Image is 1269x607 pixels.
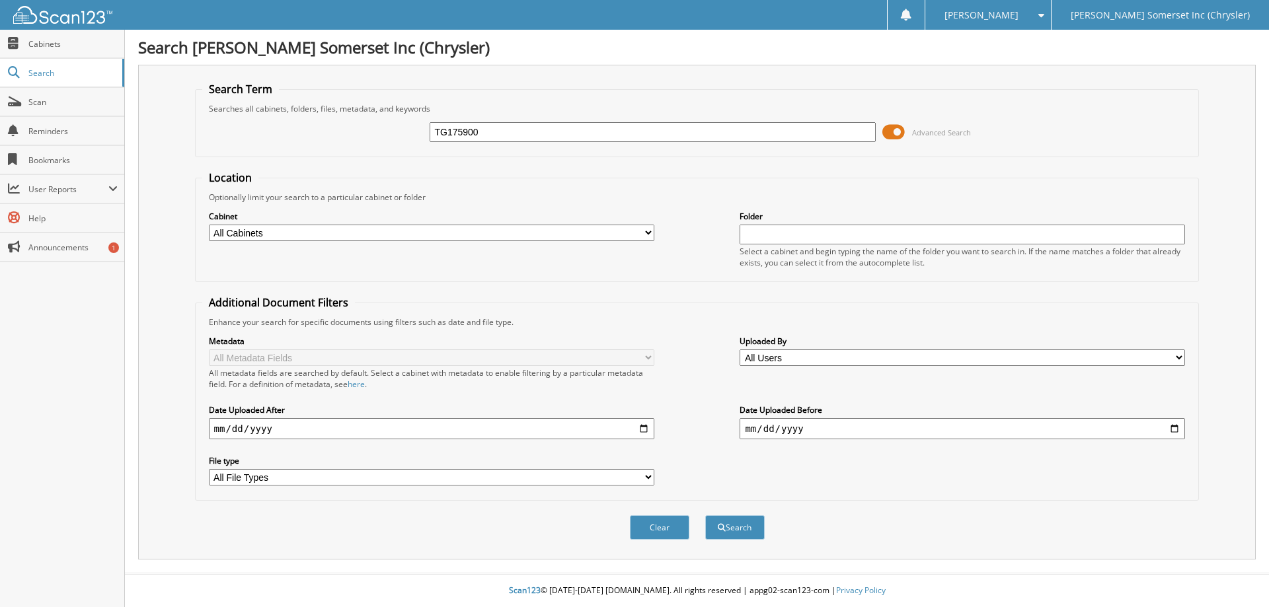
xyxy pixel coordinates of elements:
div: © [DATE]-[DATE] [DOMAIN_NAME]. All rights reserved | appg02-scan123-com | [125,575,1269,607]
span: Cabinets [28,38,118,50]
span: [PERSON_NAME] Somerset Inc (Chrysler) [1071,11,1250,19]
a: Privacy Policy [836,585,886,596]
label: Date Uploaded After [209,404,654,415]
label: Uploaded By [740,336,1185,347]
span: Scan [28,96,118,108]
legend: Search Term [202,82,279,96]
span: Search [28,67,116,79]
div: Searches all cabinets, folders, files, metadata, and keywords [202,103,1192,114]
span: Reminders [28,125,118,137]
span: Advanced Search [912,127,971,137]
input: end [740,418,1185,439]
label: Date Uploaded Before [740,404,1185,415]
label: File type [209,455,654,466]
span: Bookmarks [28,155,118,166]
input: start [209,418,654,439]
span: Help [28,213,118,224]
span: Announcements [28,242,118,253]
span: [PERSON_NAME] [944,11,1019,19]
div: 1 [108,242,119,253]
div: All metadata fields are searched by default. Select a cabinet with metadata to enable filtering b... [209,367,654,390]
h1: Search [PERSON_NAME] Somerset Inc (Chrysler) [138,36,1256,58]
button: Clear [630,515,689,540]
legend: Location [202,170,258,185]
button: Search [705,515,765,540]
div: Select a cabinet and begin typing the name of the folder you want to search in. If the name match... [740,246,1185,268]
span: Scan123 [509,585,541,596]
a: here [348,378,365,390]
label: Folder [740,211,1185,222]
label: Metadata [209,336,654,347]
label: Cabinet [209,211,654,222]
span: User Reports [28,184,108,195]
img: scan123-logo-white.svg [13,6,112,24]
div: Optionally limit your search to a particular cabinet or folder [202,192,1192,203]
legend: Additional Document Filters [202,295,355,310]
div: Enhance your search for specific documents using filters such as date and file type. [202,316,1192,328]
